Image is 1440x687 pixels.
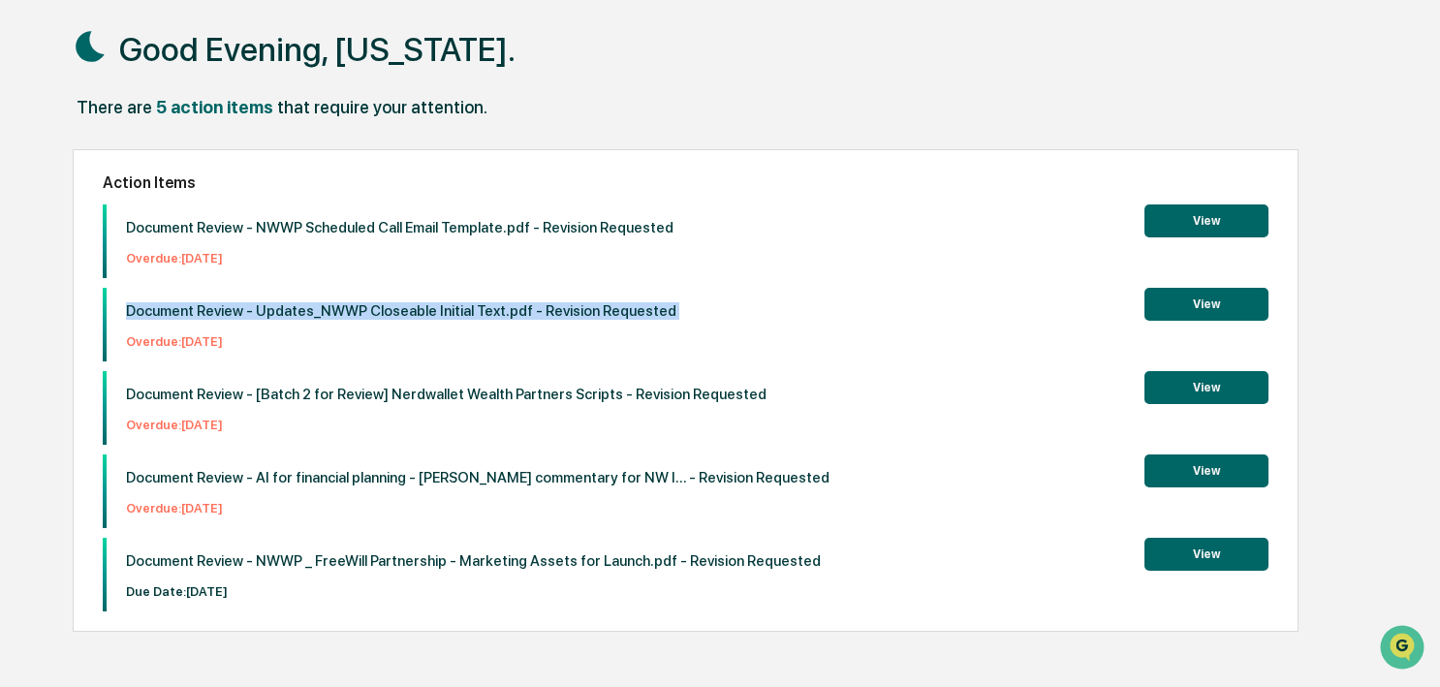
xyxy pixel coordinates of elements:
[1144,204,1268,237] button: View
[19,283,35,298] div: 🔎
[119,30,516,69] h1: Good Evening, [US_STATE].
[1144,288,1268,321] button: View
[66,148,318,168] div: Start new chat
[277,97,487,117] div: that require your attention.
[1144,377,1268,395] a: View
[329,154,353,177] button: Start new chat
[1144,294,1268,312] a: View
[126,386,767,403] p: Document Review - [Batch 2 for Review] Nerdwallet Wealth Partners Scripts - Revision Requested
[39,281,122,300] span: Data Lookup
[12,273,130,308] a: 🔎Data Lookup
[193,328,235,343] span: Pylon
[1378,623,1430,675] iframe: Open customer support
[126,302,676,320] p: Document Review - Updates_NWWP Closeable Initial Text.pdf - Revision Requested
[1144,544,1268,562] a: View
[156,97,273,117] div: 5 action items
[133,236,248,271] a: 🗄️Attestations
[126,219,673,236] p: Document Review - NWWP Scheduled Call Email Template.pdf - Revision Requested
[77,97,152,117] div: There are
[103,173,1269,192] h2: Action Items
[126,584,821,599] p: Due Date: [DATE]
[160,244,240,264] span: Attestations
[126,469,830,486] p: Document Review - AI for financial planning - [PERSON_NAME] commentary for NW I... - Revision Req...
[1144,371,1268,404] button: View
[141,246,156,262] div: 🗄️
[126,251,673,265] p: Overdue: [DATE]
[19,41,353,72] p: How can we help?
[19,246,35,262] div: 🖐️
[137,328,235,343] a: Powered byPylon
[39,244,125,264] span: Preclearance
[1144,454,1268,487] button: View
[1144,538,1268,571] button: View
[1144,460,1268,479] a: View
[1144,210,1268,229] a: View
[126,418,767,432] p: Overdue: [DATE]
[12,236,133,271] a: 🖐️Preclearance
[66,168,245,183] div: We're available if you need us!
[126,334,676,349] p: Overdue: [DATE]
[19,148,54,183] img: 1746055101610-c473b297-6a78-478c-a979-82029cc54cd1
[126,501,830,515] p: Overdue: [DATE]
[126,552,821,570] p: Document Review - NWWP _ FreeWill Partnership - Marketing Assets for Launch.pdf - Revision Requested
